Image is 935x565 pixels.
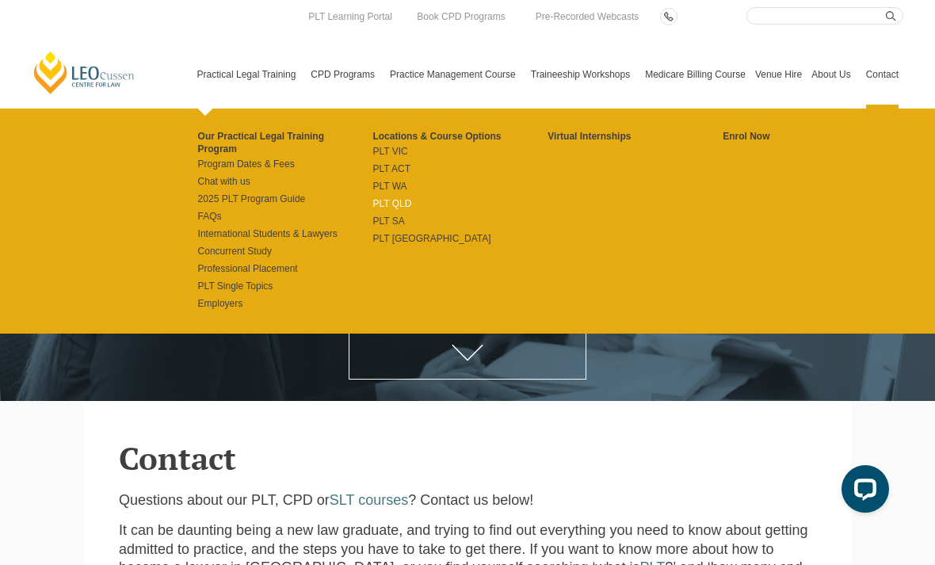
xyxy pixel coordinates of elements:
h2: Contact [119,441,816,475]
a: Our Practical Legal Training Program [198,130,373,155]
a: Program Dates & Fees [198,158,373,170]
a: Virtual Internships [548,130,723,143]
a: Venue Hire [750,40,807,109]
a: Contact [861,40,903,109]
a: PLT Learning Portal [304,8,396,25]
a: Professional Placement [198,262,373,275]
a: PLT SA [372,215,548,227]
a: Pre-Recorded Webcasts [532,8,643,25]
a: 2025 PLT Program Guide [198,193,373,205]
a: FAQs [198,210,373,223]
a: Locations & Course Options [372,130,548,143]
a: SLT courses [330,492,408,508]
a: International Students & Lawyers [198,227,373,240]
a: PLT VIC [372,145,548,158]
a: PLT WA [372,180,548,193]
a: Traineeship Workshops [526,40,640,109]
iframe: LiveChat chat widget [829,459,895,525]
a: Book CPD Programs [413,8,509,25]
a: Practice Management Course [385,40,526,109]
a: About Us [807,40,861,109]
p: Questions about our PLT, CPD or ? Contact us below! [119,491,816,510]
a: Practical Legal Training [193,40,307,109]
a: PLT [GEOGRAPHIC_DATA] [372,232,548,245]
a: CPD Programs [306,40,385,109]
a: PLT QLD [372,197,548,210]
a: PLT Single Topics [198,280,373,292]
a: Chat with us [198,175,373,188]
a: Employers [198,297,373,310]
a: Concurrent Study [198,245,373,258]
a: [PERSON_NAME] Centre for Law [32,50,137,95]
a: Medicare Billing Course [640,40,750,109]
a: Enrol Now [723,130,898,143]
a: PLT ACT [372,162,548,175]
